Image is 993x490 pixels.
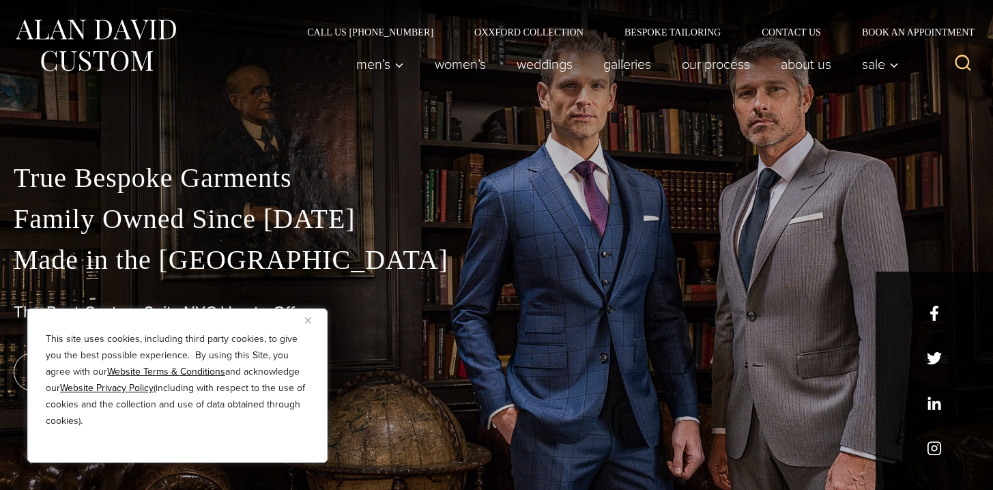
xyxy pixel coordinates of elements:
nav: Primary Navigation [341,51,906,78]
img: Close [305,317,311,323]
a: Women’s [420,51,502,78]
span: Sale [862,57,899,71]
nav: Secondary Navigation [287,27,979,37]
p: True Bespoke Garments Family Owned Since [DATE] Made in the [GEOGRAPHIC_DATA] [14,158,979,280]
h1: The Best Custom Suits NYC Has to Offer [14,302,979,322]
a: Book an Appointment [841,27,979,37]
a: Bespoke Tailoring [604,27,741,37]
a: Call Us [PHONE_NUMBER] [287,27,454,37]
button: Close [305,312,321,328]
a: Our Process [667,51,766,78]
a: Website Terms & Conditions [107,364,225,379]
a: Galleries [588,51,667,78]
button: View Search Form [947,48,979,81]
p: This site uses cookies, including third party cookies, to give you the best possible experience. ... [46,331,309,429]
a: book an appointment [14,353,205,391]
a: weddings [502,51,588,78]
a: About Us [766,51,847,78]
span: Men’s [356,57,404,71]
a: Oxxford Collection [454,27,604,37]
a: Website Privacy Policy [60,381,154,395]
a: Contact Us [741,27,841,37]
img: Alan David Custom [14,15,177,76]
